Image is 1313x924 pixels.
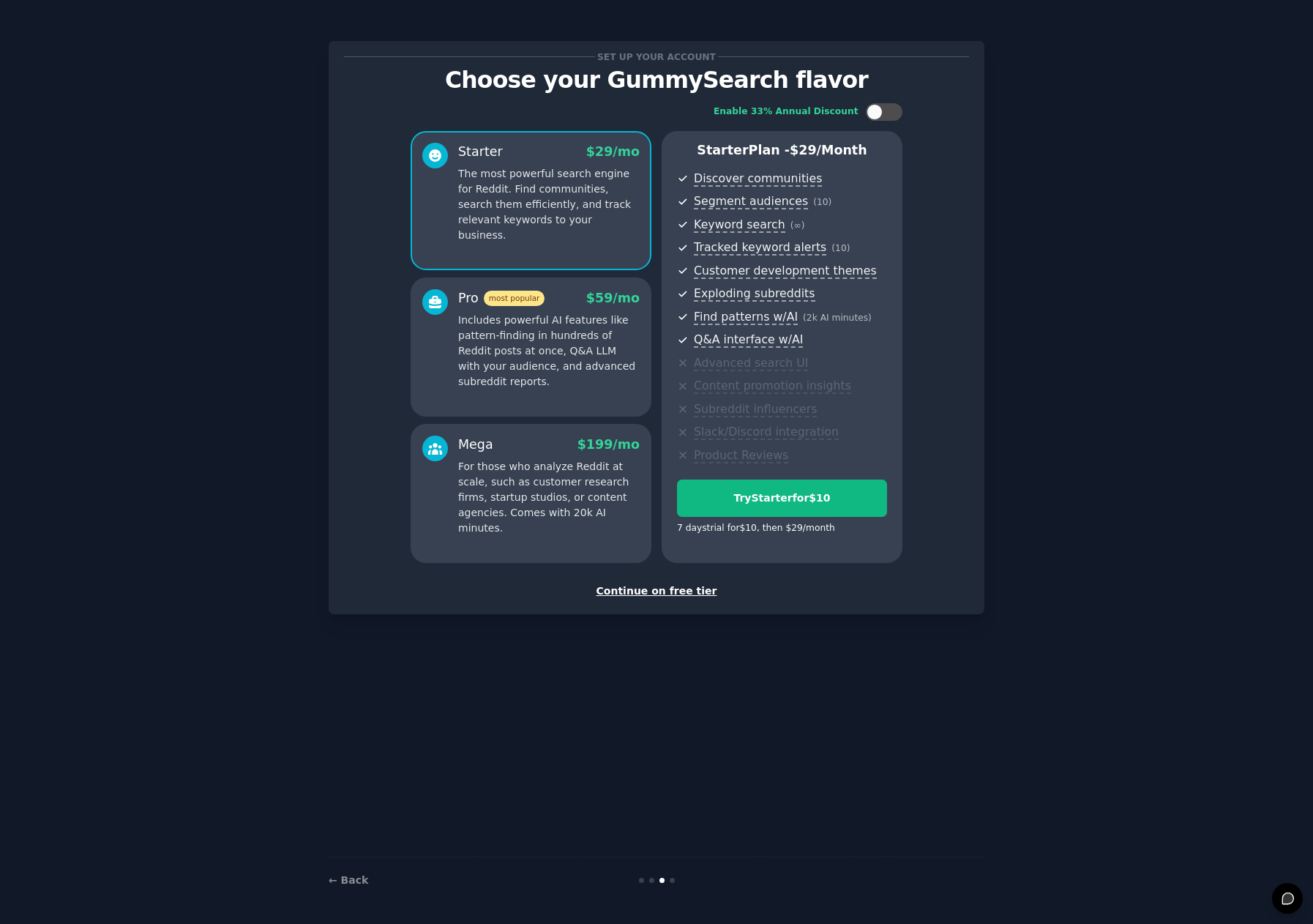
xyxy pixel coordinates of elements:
div: Enable 33% Annual Discount [714,105,858,119]
div: Try Starter for $10 [678,491,886,506]
span: Segment audiences [694,194,808,209]
span: Advanced search UI [694,356,808,371]
span: Exploding subreddits [694,286,815,302]
span: ( ∞ ) [790,220,805,231]
span: Keyword search [694,217,785,233]
span: $ 29 /mo [586,144,640,159]
span: Subreddit influencers [694,402,817,417]
span: most popular [484,291,545,306]
span: $ 199 /mo [577,437,640,452]
span: Content promotion insights [694,379,851,394]
a: ← Back [329,874,368,886]
p: For those who analyze Reddit at scale, such as customer research firms, startup studios, or conte... [458,459,640,536]
p: Includes powerful AI features like pattern-finding in hundreds of Reddit posts at once, Q&A LLM w... [458,313,640,390]
p: The most powerful search engine for Reddit. Find communities, search them efficiently, and track ... [458,166,640,243]
span: $ 59 /mo [586,291,640,305]
span: Q&A interface w/AI [694,332,803,348]
div: Pro [458,289,545,308]
p: Starter Plan - [677,141,887,160]
span: ( 10 ) [831,243,850,253]
div: 7 days trial for $10 , then $ 29 /month [677,522,835,535]
span: Product Reviews [694,448,788,463]
p: Choose your GummySearch flavor [344,67,969,93]
span: Find patterns w/AI [694,310,798,325]
span: Discover communities [694,171,822,187]
div: Starter [458,143,503,161]
span: $ 29 /month [790,143,867,157]
div: Continue on free tier [344,584,969,599]
span: Customer development themes [694,264,877,279]
span: ( 2k AI minutes ) [803,313,872,323]
button: TryStarterfor$10 [677,480,887,517]
div: Mega [458,436,493,454]
span: Tracked keyword alerts [694,240,826,256]
span: Slack/Discord integration [694,425,839,440]
span: ( 10 ) [813,197,831,207]
span: Set up your account [595,49,719,64]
